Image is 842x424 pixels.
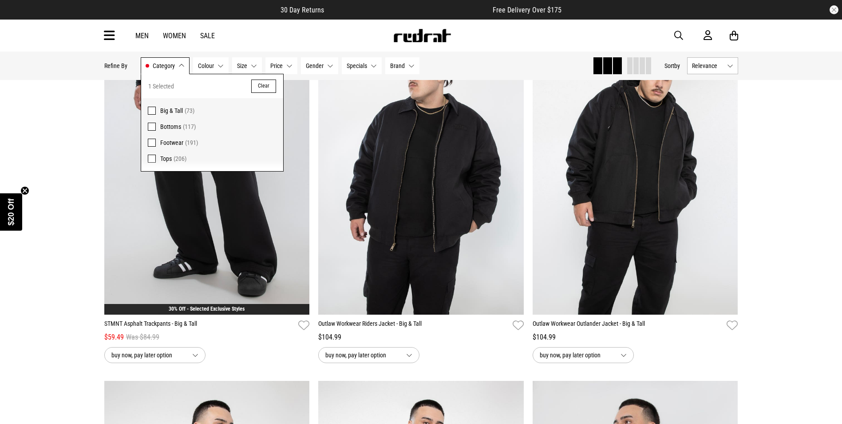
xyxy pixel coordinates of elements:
[174,155,186,162] span: (206)
[533,332,738,343] div: $104.99
[342,57,382,74] button: Specials
[533,27,738,315] img: Outlaw Workwear Outlander Jacket - Big & Tall in Black
[193,57,229,74] button: Colour
[169,306,245,312] a: 30% Off - Selected Exclusive Styles
[306,62,324,69] span: Gender
[325,350,399,360] span: buy now, pay later option
[385,57,419,74] button: Brand
[104,319,295,332] a: STMNT Asphalt Trackpants - Big & Tall
[232,57,262,74] button: Size
[533,319,723,332] a: Outlaw Workwear Outlander Jacket - Big & Tall
[160,123,181,130] span: Bottoms
[141,74,284,172] div: Category
[153,62,175,69] span: Category
[270,62,283,69] span: Price
[20,186,29,195] button: Close teaser
[674,62,680,69] span: by
[104,332,124,343] span: $59.49
[198,62,214,69] span: Colour
[318,27,524,315] img: Outlaw Workwear Riders Jacket - Big & Tall in Black
[163,32,186,40] a: Women
[687,57,738,74] button: Relevance
[301,57,338,74] button: Gender
[135,32,149,40] a: Men
[318,347,419,363] button: buy now, pay later option
[540,350,613,360] span: buy now, pay later option
[390,62,405,69] span: Brand
[126,332,159,343] span: Was $84.99
[318,332,524,343] div: $104.99
[7,4,34,30] button: Open LiveChat chat widget
[148,81,174,92] span: 1 Selected
[265,57,297,74] button: Price
[533,347,634,363] button: buy now, pay later option
[281,6,324,14] span: 30 Day Returns
[183,123,196,130] span: (117)
[104,62,127,69] p: Refine By
[493,6,561,14] span: Free Delivery Over $175
[318,319,509,332] a: Outlaw Workwear Riders Jacket - Big & Tall
[664,60,680,71] button: Sortby
[185,139,198,146] span: (191)
[104,27,310,315] img: Stmnt Asphalt Trackpants - Big & Tall in Black
[160,155,172,162] span: Tops
[104,347,206,363] button: buy now, pay later option
[692,62,723,69] span: Relevance
[200,32,215,40] a: Sale
[237,62,247,69] span: Size
[160,107,183,114] span: Big & Tall
[393,29,451,42] img: Redrat logo
[251,80,276,93] button: Clear
[7,198,16,225] span: $20 Off
[160,139,183,146] span: Footwear
[141,57,190,74] button: Category
[347,62,367,69] span: Specials
[111,350,185,360] span: buy now, pay later option
[342,5,475,14] iframe: Customer reviews powered by Trustpilot
[185,107,194,114] span: (73)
